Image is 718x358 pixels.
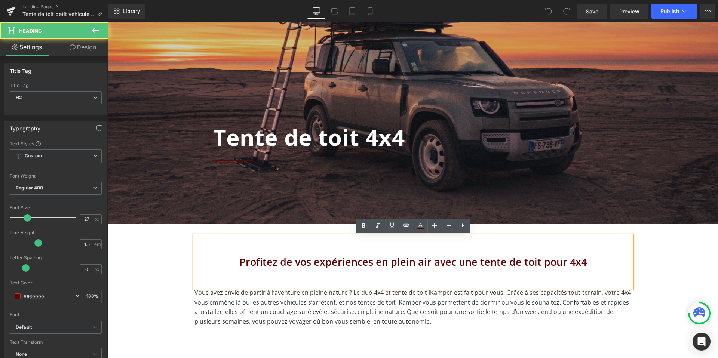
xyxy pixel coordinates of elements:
[10,205,102,210] div: Font Size
[610,4,648,19] a: Preview
[16,324,32,331] i: Default
[10,83,102,88] div: Title Tag
[343,4,361,19] a: Tablet
[19,28,42,34] span: Heading
[10,340,102,345] div: Text Transform
[361,4,379,19] a: Mobile
[56,39,110,56] a: Design
[16,185,43,191] b: Regular 400
[660,8,679,14] span: Publish
[86,232,524,247] h2: Profitez de vos expériences en plein air avec une tente de toit pour 4x4
[83,290,101,303] div: %
[10,141,102,146] div: Text Styles
[10,255,102,260] div: Letter Spacing
[619,7,639,15] span: Preview
[22,11,94,17] span: Tente de toit petit véhicule - iKamper
[94,267,101,272] span: px
[10,312,102,317] div: Font
[10,280,102,286] div: Text Color
[10,121,40,132] div: Typography
[94,217,101,222] span: px
[586,7,598,15] span: Save
[541,4,556,19] button: Undo
[16,351,27,357] b: None
[700,4,715,19] button: More
[123,8,140,15] span: Library
[307,4,325,19] a: Desktop
[10,230,102,235] div: Line Height
[16,95,22,100] b: H2
[25,153,42,159] b: Custom
[22,4,108,10] a: Landing Pages
[693,333,711,351] div: Open Intercom Messenger
[10,64,32,74] div: Title Tag
[86,266,524,304] p: Vous avez envie de partir à l’aventure en pleine nature ? Le duo 4x4 et tente de toit iKamper est...
[105,99,297,130] b: Tente de toit 4x4
[325,4,343,19] a: Laptop
[108,4,145,19] a: New Library
[94,242,101,247] span: em
[24,292,71,300] input: Color
[10,173,102,179] div: Font Weight
[651,4,697,19] button: Publish
[559,4,574,19] button: Redo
